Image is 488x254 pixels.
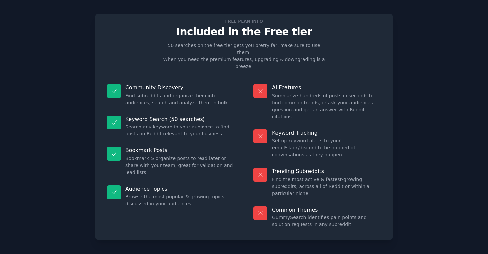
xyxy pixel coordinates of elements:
[125,92,235,106] dd: Find subreddits and organize them into audiences, search and analyze them in bulk
[272,176,381,197] dd: Find the most active & fastest-growing subreddits, across all of Reddit or within a particular niche
[272,137,381,158] dd: Set up keyword alerts to your email/slack/discord to be notified of conversations as they happen
[125,116,235,123] p: Keyword Search (50 searches)
[125,124,235,137] dd: Search any keyword in your audience to find posts on Reddit relevant to your business
[224,18,264,25] span: Free plan info
[125,84,235,91] p: Community Discovery
[125,147,235,154] p: Bookmark Posts
[125,155,235,176] dd: Bookmark & organize posts to read later or share with your team, great for validation and lead lists
[272,168,381,175] p: Trending Subreddits
[272,206,381,213] p: Common Themes
[272,92,381,120] dd: Summarize hundreds of posts in seconds to find common trends, or ask your audience a question and...
[272,84,381,91] p: AI Features
[125,185,235,192] p: Audience Topics
[272,214,381,228] dd: GummySearch identifies pain points and solution requests in any subreddit
[160,42,328,70] p: 50 searches on the free tier gets you pretty far, make sure to use them! When you need the premiu...
[102,26,386,38] p: Included in the Free tier
[125,193,235,207] dd: Browse the most popular & growing topics discussed in your audiences
[272,129,381,136] p: Keyword Tracking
